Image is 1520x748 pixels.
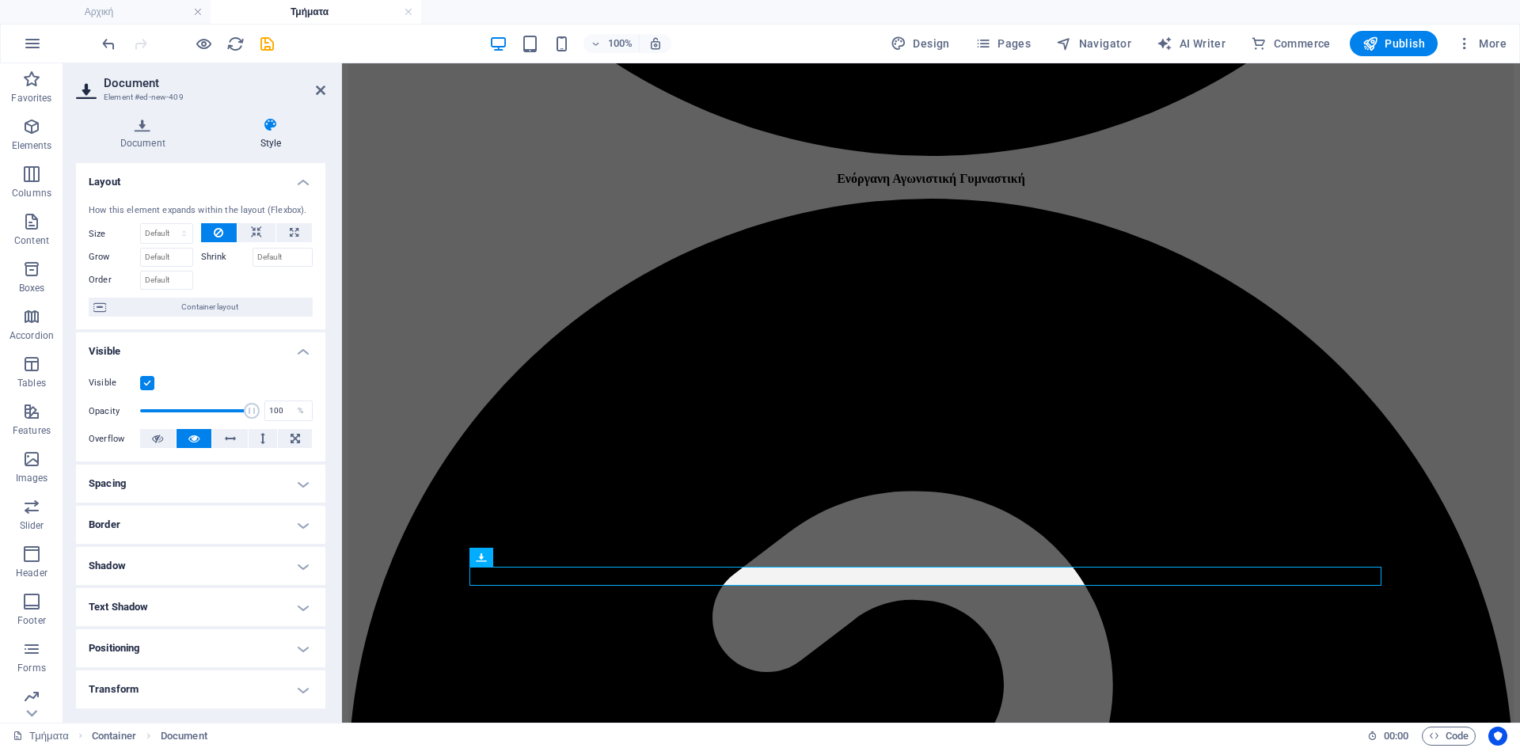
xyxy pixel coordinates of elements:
label: Order [89,271,140,290]
p: Footer [17,614,46,627]
span: Design [891,36,950,51]
button: Publish [1350,31,1438,56]
span: Container layout [111,298,308,317]
span: More [1457,36,1507,51]
span: Pages [975,36,1031,51]
h4: Border [76,506,325,544]
button: Commerce [1244,31,1337,56]
span: Navigator [1056,36,1131,51]
button: reload [226,34,245,53]
h4: Positioning [76,629,325,667]
h6: Session time [1367,727,1409,746]
button: Code [1422,727,1476,746]
p: Content [14,234,49,247]
label: Grow [89,248,140,267]
p: Images [16,472,48,484]
h4: Shadow [76,547,325,585]
input: Default [140,271,193,290]
span: 00 00 [1384,727,1408,746]
p: Accordion [9,329,54,342]
span: Publish [1362,36,1425,51]
nav: breadcrumb [92,727,207,746]
i: On resize automatically adjust zoom level to fit chosen device. [648,36,663,51]
h4: Layout [76,163,325,192]
a: Τμήματα [13,727,69,746]
p: Forms [17,662,46,674]
div: % [290,401,312,420]
p: Columns [12,187,51,199]
h4: Spacing [76,465,325,503]
input: Default [140,248,193,267]
input: Default [253,248,313,267]
i: Undo: Change caption (Ctrl+Z) [100,35,118,53]
p: Slider [20,519,44,532]
h4: Visible [76,332,325,361]
p: Tables [17,377,46,389]
label: Opacity [89,407,140,416]
label: Shrink [201,248,253,267]
span: : [1395,730,1397,742]
h6: 100% [607,34,633,53]
button: Click here to leave preview mode and continue editing [194,34,213,53]
label: Overflow [89,430,140,449]
h3: Element #ed-new-409 [104,90,294,104]
p: Favorites [11,92,51,104]
span: Code [1429,727,1469,746]
label: Visible [89,374,140,393]
h4: Style [216,117,325,150]
button: undo [99,34,118,53]
span: Click to select. Double-click to edit [161,727,207,746]
button: Usercentrics [1488,727,1507,746]
button: Container layout [89,298,313,317]
p: Elements [12,139,52,152]
button: save [257,34,276,53]
p: Header [16,567,47,579]
button: Navigator [1050,31,1138,56]
i: Reload page [226,35,245,53]
h4: Text Shadow [76,588,325,626]
button: AI Writer [1150,31,1232,56]
button: Design [884,31,956,56]
label: Size [89,230,140,238]
p: Boxes [19,282,45,294]
h4: Transform [76,670,325,708]
span: Commerce [1251,36,1331,51]
h2: Document [104,76,325,90]
p: Features [13,424,51,437]
span: AI Writer [1157,36,1225,51]
i: Save (Ctrl+S) [258,35,276,53]
h4: Τμήματα [211,3,421,21]
span: Click to select. Double-click to edit [92,727,136,746]
button: More [1450,31,1513,56]
div: How this element expands within the layout (Flexbox). [89,204,313,218]
button: Pages [969,31,1037,56]
button: 100% [583,34,640,53]
h4: Document [76,117,216,150]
